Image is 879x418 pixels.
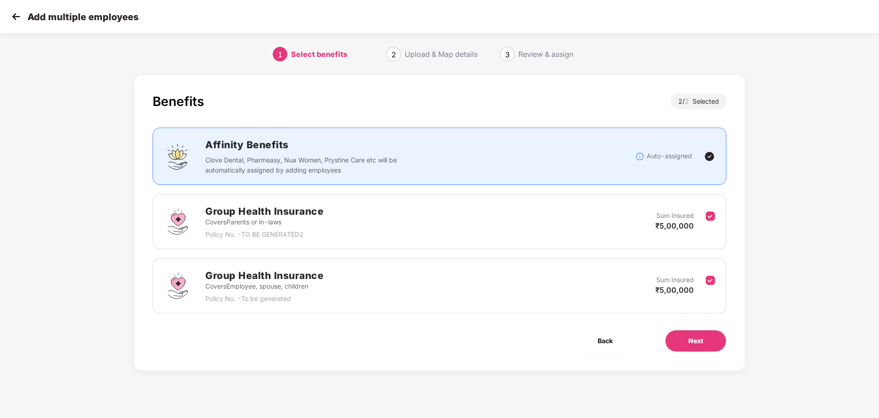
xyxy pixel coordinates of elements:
p: Add multiple employees [27,11,138,22]
img: svg+xml;base64,PHN2ZyBpZD0iSW5mb18tXzMyeDMyIiBkYXRhLW5hbWU9IkluZm8gLSAzMngzMiIgeG1sbnM9Imh0dHA6Ly... [635,152,644,161]
img: svg+xml;base64,PHN2ZyB4bWxucz0iaHR0cDovL3d3dy53My5vcmcvMjAwMC9zdmciIHdpZHRoPSIzMCIgaGVpZ2h0PSIzMC... [9,10,23,23]
img: svg+xml;base64,PHN2ZyBpZD0iQWZmaW5pdHlfQmVuZWZpdHMiIGRhdGEtbmFtZT0iQWZmaW5pdHkgQmVuZWZpdHMiIHhtbG... [164,143,192,170]
span: ₹5,00,000 [655,285,694,295]
p: Policy No. - To be generated [205,294,324,304]
div: Review & assign [518,47,573,61]
span: 3 [505,50,510,59]
p: Policy No. - TO BE GENERATED2 [205,229,324,240]
h2: Affinity Benefits [205,137,534,152]
p: Clove Dental, Pharmeasy, Nua Women, Prystine Care etc will be automatically assigned by adding em... [205,155,403,175]
p: Covers Parents or in-laws [205,217,324,227]
div: Benefits [153,94,204,109]
button: Back [575,330,636,352]
span: Back [598,336,613,346]
div: Upload & Map details [405,47,478,61]
span: 1 [278,50,282,59]
p: Covers Employee, spouse, children [205,281,324,291]
div: Select benefits [291,47,347,61]
img: svg+xml;base64,PHN2ZyBpZD0iR3JvdXBfSGVhbHRoX0luc3VyYW5jZSIgZGF0YS1uYW1lPSJHcm91cCBIZWFsdGggSW5zdX... [164,208,192,235]
span: ₹5,00,000 [655,221,694,230]
p: Auto-assigned [647,151,692,161]
p: Sum Insured [656,211,694,221]
button: Next [665,330,726,352]
img: svg+xml;base64,PHN2ZyBpZD0iVGljay0yNHgyNCIgeG1sbnM9Imh0dHA6Ly93d3cudzMub3JnLzIwMDAvc3ZnIiB3aWR0aD... [704,151,715,162]
h2: Group Health Insurance [205,204,324,219]
p: Sum Insured [656,275,694,285]
div: 2 / Selected [671,94,726,109]
h2: Group Health Insurance [205,268,324,283]
span: 2 [391,50,396,59]
span: 2 [685,97,692,105]
span: Next [688,336,703,346]
img: svg+xml;base64,PHN2ZyBpZD0iR3JvdXBfSGVhbHRoX0luc3VyYW5jZSIgZGF0YS1uYW1lPSJHcm91cCBIZWFsdGggSW5zdX... [164,272,192,300]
